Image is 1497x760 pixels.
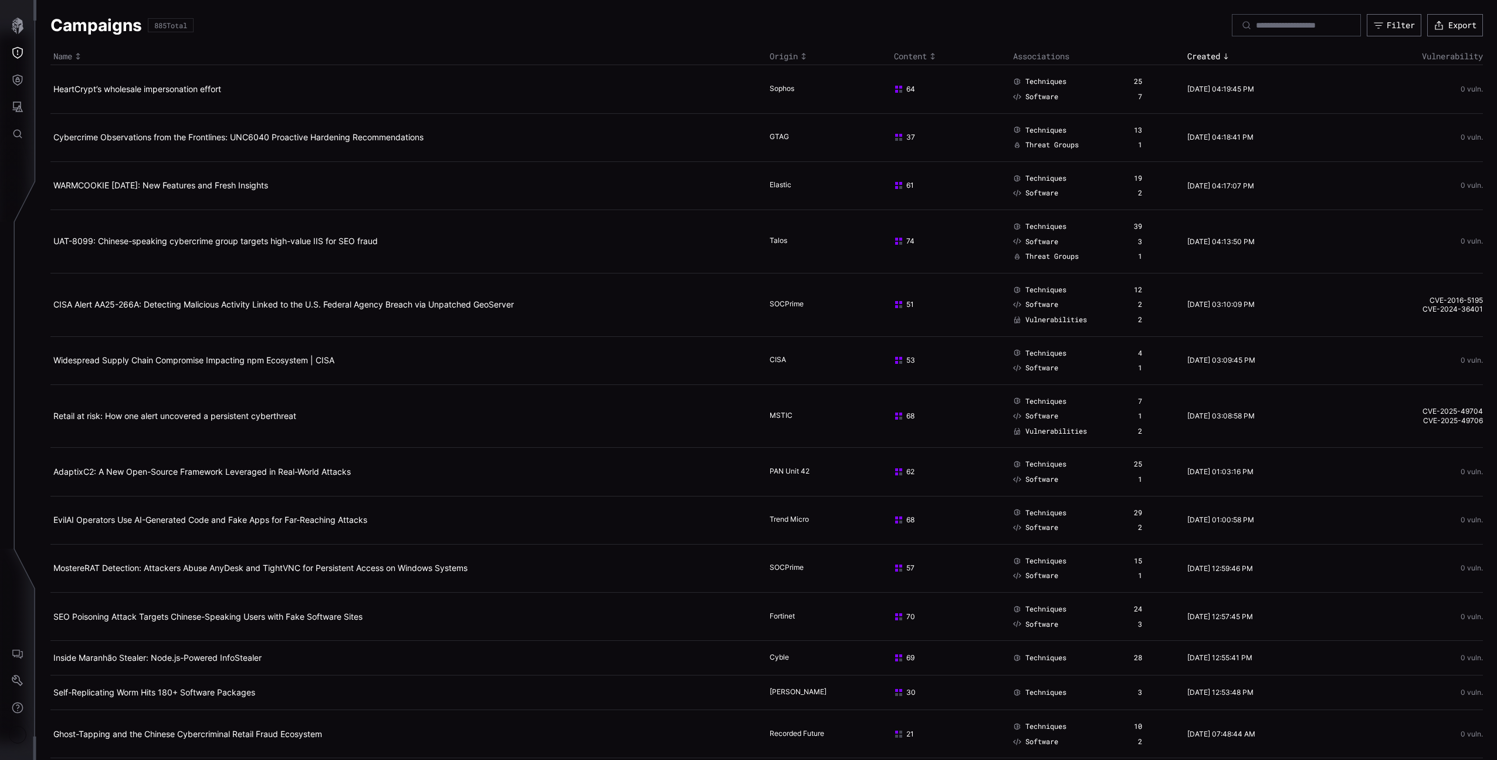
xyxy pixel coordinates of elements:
time: [DATE] 04:13:50 PM [1187,237,1255,246]
a: Techniques [1013,126,1066,135]
div: 1 [1138,363,1142,373]
a: CVE-2016-5195 [1337,296,1483,305]
div: 64 [894,85,999,94]
span: Techniques [1025,604,1066,614]
time: [DATE] 04:17:07 PM [1187,181,1254,190]
div: 25 [1134,460,1142,469]
time: [DATE] 12:53:48 PM [1187,688,1254,697]
div: 3 [1138,688,1142,697]
div: 0 vuln. [1337,730,1483,738]
div: 68 [894,411,999,421]
div: 68 [894,515,999,525]
div: 0 vuln. [1337,133,1483,141]
div: 10 [1134,722,1142,731]
span: Threat Groups [1025,140,1079,150]
div: Talos [770,236,828,246]
div: Fortinet [770,612,828,622]
div: 61 [894,181,999,190]
a: Inside Maranhão Stealer: Node.js-Powered InfoStealer [53,653,262,663]
a: Techniques [1013,653,1066,663]
button: Export [1427,14,1483,36]
span: Software [1025,92,1058,102]
a: SEO Poisoning Attack Targets Chinese-Speaking Users with Fake Software Sites [53,612,363,621]
div: Cyble [770,653,828,663]
div: 15 [1134,556,1142,566]
div: 0 vuln. [1337,613,1483,621]
a: Ghost-Tapping and the Chinese Cybercriminal Retail Fraud Ecosystem [53,729,322,739]
a: Techniques [1013,722,1066,731]
div: 57 [894,563,999,573]
a: Software [1013,737,1058,747]
time: [DATE] 12:59:46 PM [1187,564,1253,573]
span: Software [1025,523,1058,532]
a: WARMCOOKIE [DATE]: New Features and Fresh Insights [53,180,268,190]
div: Toggle sort direction [53,51,764,62]
div: 1 [1138,411,1142,421]
a: HeartCrypt’s wholesale impersonation effort [53,84,221,94]
span: Techniques [1025,349,1066,358]
div: 12 [1134,285,1142,295]
div: 74 [894,237,999,246]
a: UAT-8099: Chinese-speaking cybercrime group targets high-value IIS for SEO fraud [53,236,378,246]
a: Software [1013,475,1058,484]
a: Software [1013,620,1058,629]
a: Threat Groups [1013,252,1079,261]
span: Software [1025,300,1058,309]
div: 0 vuln. [1337,356,1483,364]
time: [DATE] 01:03:16 PM [1187,467,1254,476]
div: 37 [894,133,999,142]
th: Associations [1010,48,1184,65]
a: Widespread Supply Chain Compromise Impacting npm Ecosystem | CISA [53,355,334,365]
div: Trend Micro [770,515,828,525]
time: [DATE] 07:48:44 AM [1187,729,1255,738]
div: 21 [894,729,999,739]
div: 3 [1138,620,1142,629]
div: [PERSON_NAME] [770,687,828,698]
div: 1 [1138,140,1142,150]
a: Self-Replicating Worm Hits 180+ Software Packages [53,687,255,697]
div: 2 [1138,427,1142,436]
span: Software [1025,411,1058,421]
div: 69 [894,653,999,663]
a: CVE-2024-36401 [1337,305,1483,314]
th: Vulnerability [1334,48,1483,65]
time: [DATE] 04:19:45 PM [1187,85,1254,93]
div: Filter [1387,20,1415,31]
div: Toggle sort direction [1187,51,1330,62]
div: Toggle sort direction [770,51,888,62]
div: PAN Unit 42 [770,467,828,477]
div: Sophos [770,84,828,94]
div: 1 [1138,252,1142,261]
div: 2 [1138,737,1142,747]
a: Threat Groups [1013,140,1079,150]
a: Software [1013,92,1058,102]
a: Techniques [1013,349,1066,358]
div: 25 [1134,77,1142,86]
div: Toggle sort direction [894,51,1008,62]
span: Techniques [1025,508,1066,518]
a: Vulnerabilities [1013,427,1087,436]
time: [DATE] 03:09:45 PM [1187,356,1255,364]
div: 24 [1134,604,1142,614]
div: 13 [1134,126,1142,135]
div: 28 [1134,653,1142,663]
time: [DATE] 12:57:45 PM [1187,612,1253,621]
div: 30 [894,688,999,697]
div: 1 [1138,571,1142,580]
span: Software [1025,620,1058,629]
div: 3 [1138,237,1142,246]
div: MSTIC [770,411,828,421]
time: [DATE] 03:10:09 PM [1187,300,1255,309]
a: EvilAI Operators Use AI-Generated Code and Fake Apps for Far-Reaching Attacks [53,515,367,525]
div: 0 vuln. [1337,85,1483,93]
a: Software [1013,571,1058,580]
span: Techniques [1025,722,1066,731]
div: 51 [894,300,999,309]
a: Techniques [1013,508,1066,518]
div: 0 vuln. [1337,516,1483,524]
span: Techniques [1025,460,1066,469]
div: 2 [1138,315,1142,325]
a: Software [1013,411,1058,421]
a: Software [1013,300,1058,309]
div: 39 [1134,222,1142,231]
